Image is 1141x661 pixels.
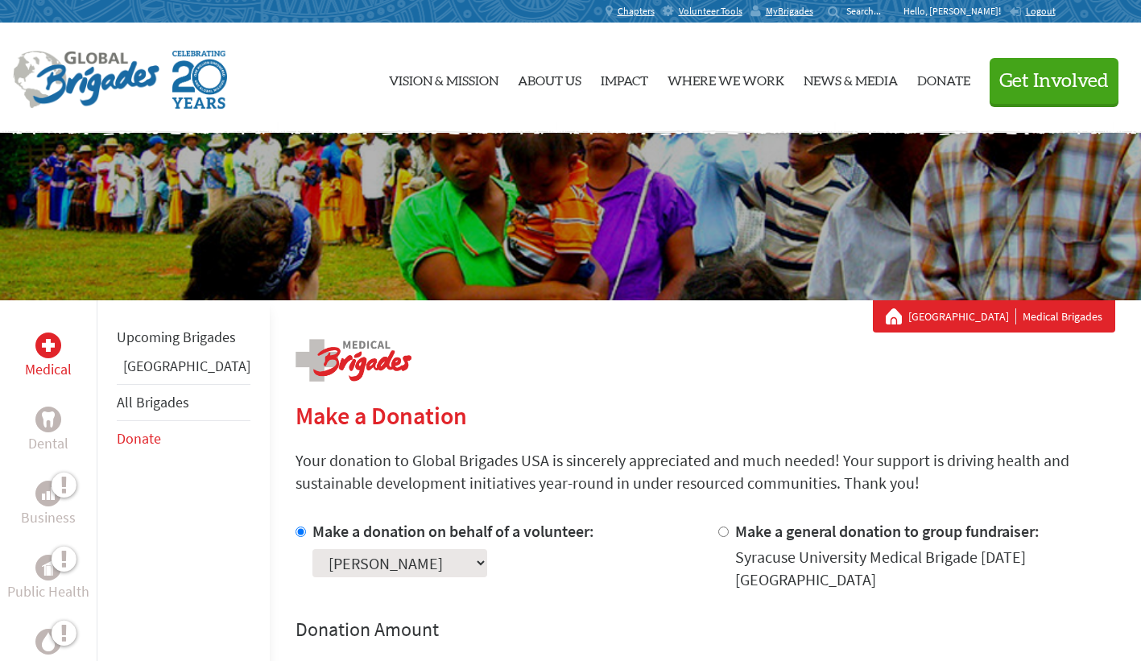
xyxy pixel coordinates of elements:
[903,5,1009,18] p: Hello, [PERSON_NAME]!
[35,407,61,432] div: Dental
[35,333,61,358] div: Medical
[123,357,250,375] a: [GEOGRAPHIC_DATA]
[389,36,498,120] a: Vision & Mission
[601,36,648,120] a: Impact
[886,308,1102,324] div: Medical Brigades
[312,521,594,541] label: Make a donation on behalf of a volunteer:
[668,36,784,120] a: Where We Work
[1026,5,1056,17] span: Logout
[999,72,1109,91] span: Get Involved
[735,521,1040,541] label: Make a general donation to group fundraiser:
[296,617,1115,642] h4: Donation Amount
[1009,5,1056,18] a: Logout
[117,355,250,384] li: Panama
[296,339,411,382] img: logo-medical.png
[7,555,89,603] a: Public HealthPublic Health
[28,407,68,455] a: DentalDental
[25,358,72,381] p: Medical
[117,421,250,457] li: Donate
[28,432,68,455] p: Dental
[679,5,742,18] span: Volunteer Tools
[21,481,76,529] a: BusinessBusiness
[908,308,1016,324] a: [GEOGRAPHIC_DATA]
[117,429,161,448] a: Donate
[35,481,61,506] div: Business
[42,560,55,576] img: Public Health
[25,333,72,381] a: MedicalMedical
[13,51,159,109] img: Global Brigades Logo
[296,449,1115,494] p: Your donation to Global Brigades USA is sincerely appreciated and much needed! Your support is dr...
[518,36,581,120] a: About Us
[35,555,61,580] div: Public Health
[804,36,898,120] a: News & Media
[990,58,1118,104] button: Get Involved
[42,632,55,651] img: Water
[42,339,55,352] img: Medical
[917,36,970,120] a: Donate
[21,506,76,529] p: Business
[117,320,250,355] li: Upcoming Brigades
[117,393,189,411] a: All Brigades
[7,580,89,603] p: Public Health
[735,546,1115,591] div: Syracuse University Medical Brigade [DATE] [GEOGRAPHIC_DATA]
[618,5,655,18] span: Chapters
[296,401,1115,430] h2: Make a Donation
[42,487,55,500] img: Business
[117,384,250,421] li: All Brigades
[35,629,61,655] div: Water
[42,411,55,427] img: Dental
[766,5,813,18] span: MyBrigades
[846,5,892,17] input: Search...
[117,328,236,346] a: Upcoming Brigades
[172,51,227,109] img: Global Brigades Celebrating 20 Years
